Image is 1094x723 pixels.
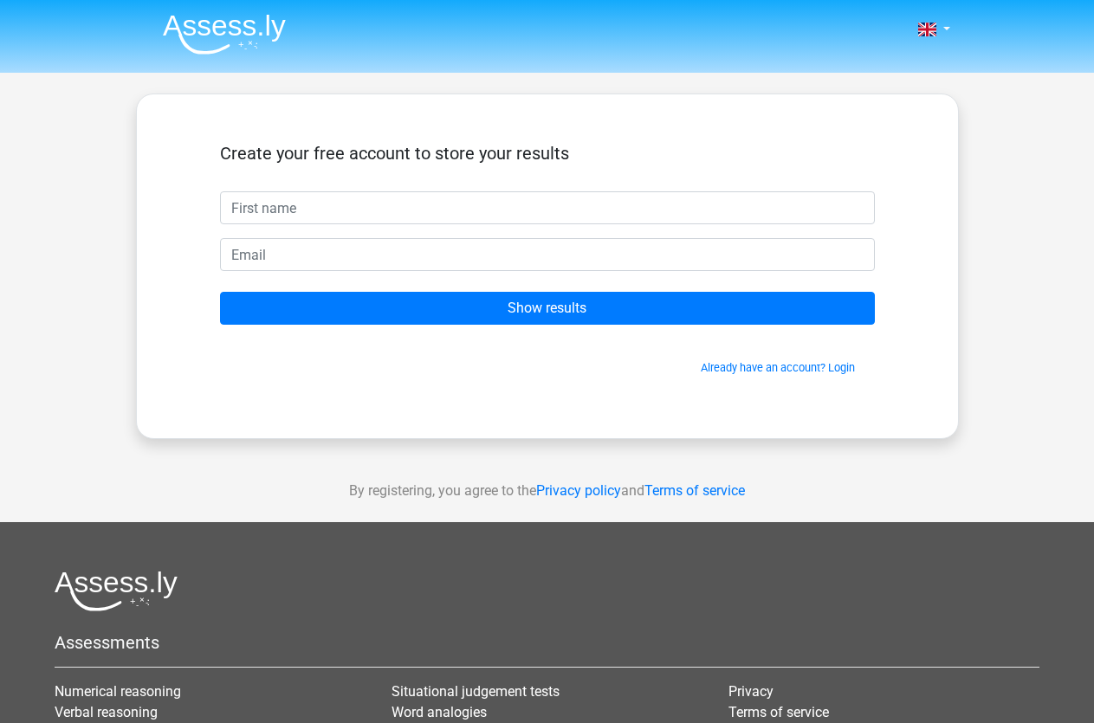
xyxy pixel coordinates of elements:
img: Assessly logo [55,571,178,611]
h5: Create your free account to store your results [220,143,875,164]
input: Email [220,238,875,271]
h5: Assessments [55,632,1039,653]
a: Privacy policy [536,482,621,499]
a: Already have an account? Login [701,361,855,374]
a: Numerical reasoning [55,683,181,700]
a: Terms of service [644,482,745,499]
a: Terms of service [728,704,829,720]
input: First name [220,191,875,224]
a: Verbal reasoning [55,704,158,720]
a: Word analogies [392,704,487,720]
input: Show results [220,292,875,325]
a: Privacy [728,683,774,700]
img: Assessly [163,14,286,55]
a: Situational judgement tests [392,683,560,700]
